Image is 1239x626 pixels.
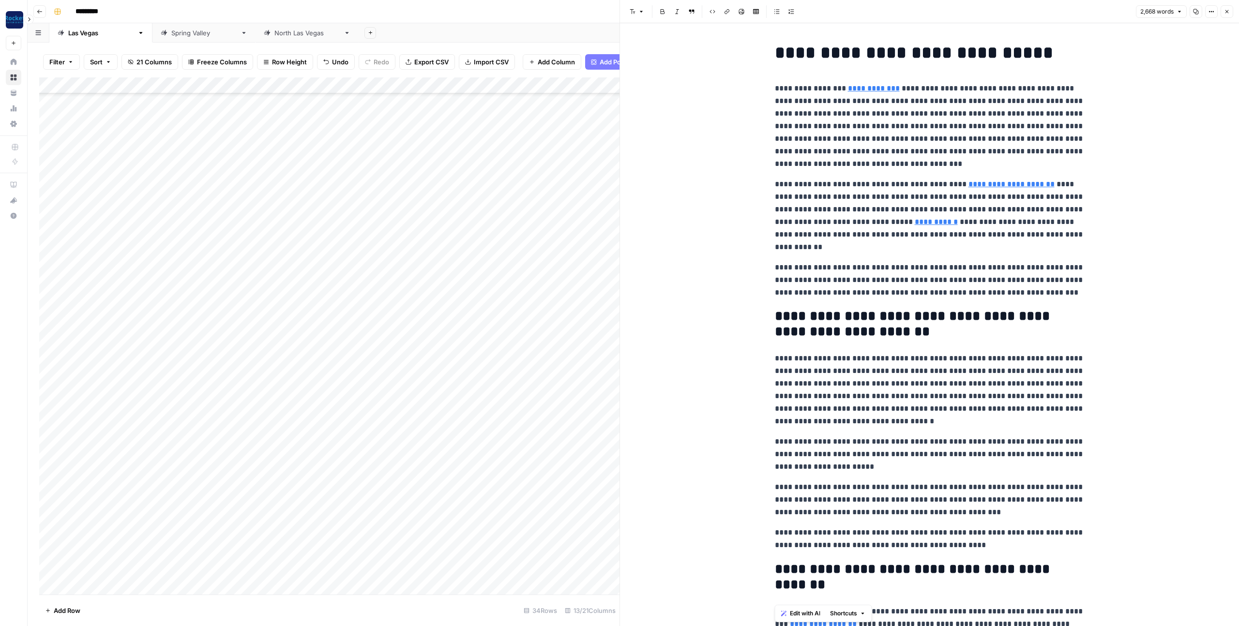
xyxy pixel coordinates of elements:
[6,101,21,116] a: Usage
[520,603,561,618] div: 34 Rows
[84,54,118,70] button: Sort
[359,54,395,70] button: Redo
[826,607,870,620] button: Shortcuts
[39,603,86,618] button: Add Row
[600,57,652,67] span: Add Power Agent
[171,28,237,38] div: [GEOGRAPHIC_DATA]
[6,85,21,101] a: Your Data
[523,54,581,70] button: Add Column
[121,54,178,70] button: 21 Columns
[777,607,824,620] button: Edit with AI
[136,57,172,67] span: 21 Columns
[6,177,21,193] a: AirOps Academy
[538,57,575,67] span: Add Column
[49,23,152,43] a: [GEOGRAPHIC_DATA]
[561,603,619,618] div: 13/21 Columns
[6,54,21,70] a: Home
[474,57,509,67] span: Import CSV
[274,28,340,38] div: [GEOGRAPHIC_DATA]
[399,54,455,70] button: Export CSV
[6,8,21,32] button: Workspace: Rocket Pilots
[257,54,313,70] button: Row Height
[830,609,857,618] span: Shortcuts
[6,70,21,85] a: Browse
[182,54,253,70] button: Freeze Columns
[272,57,307,67] span: Row Height
[152,23,256,43] a: [GEOGRAPHIC_DATA]
[256,23,359,43] a: [GEOGRAPHIC_DATA]
[6,11,23,29] img: Rocket Pilots Logo
[317,54,355,70] button: Undo
[1140,7,1174,16] span: 2,668 words
[68,28,134,38] div: [GEOGRAPHIC_DATA]
[6,116,21,132] a: Settings
[54,606,80,615] span: Add Row
[459,54,515,70] button: Import CSV
[49,57,65,67] span: Filter
[90,57,103,67] span: Sort
[6,193,21,208] button: What's new?
[6,208,21,224] button: Help + Support
[43,54,80,70] button: Filter
[197,57,247,67] span: Freeze Columns
[414,57,449,67] span: Export CSV
[1136,5,1187,18] button: 2,668 words
[332,57,348,67] span: Undo
[790,609,820,618] span: Edit with AI
[585,54,658,70] button: Add Power Agent
[374,57,389,67] span: Redo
